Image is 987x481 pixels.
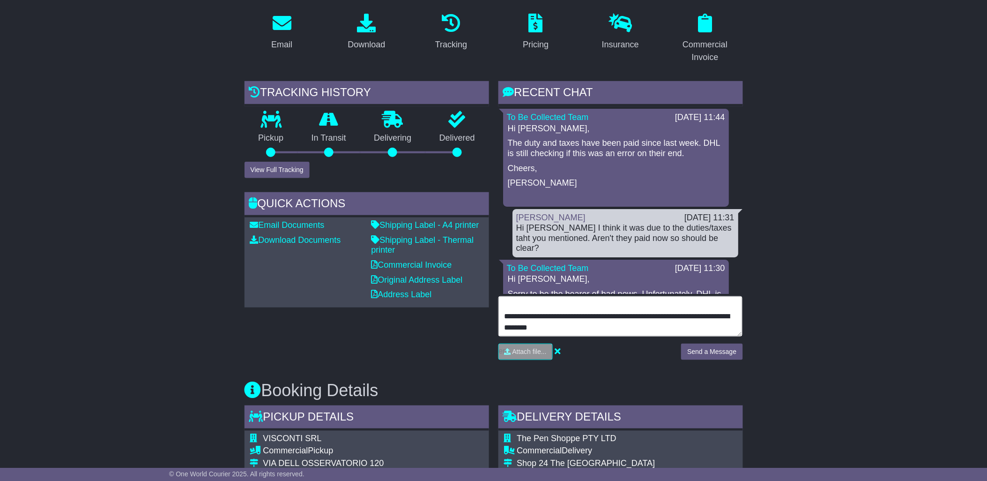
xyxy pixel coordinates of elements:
a: Commercial Invoice [668,10,743,67]
span: The Pen Shoppe PTY LTD [517,434,616,443]
a: Original Address Label [371,275,463,285]
div: Pricing [523,38,549,51]
p: The duty and taxes have been paid since last week. DHL is still checking if this was an error on ... [508,138,724,158]
a: Shipping Label - Thermal printer [371,235,474,255]
span: © One World Courier 2025. All rights reserved. [169,470,304,478]
a: Email [265,10,298,54]
span: VISCONTI SRL [263,434,322,443]
span: Commercial [517,446,562,455]
p: Hi [PERSON_NAME], [508,274,724,285]
a: Insurance [596,10,645,54]
p: Cheers, [508,164,724,174]
div: Shop 24 The [GEOGRAPHIC_DATA] [517,458,729,469]
p: Sorry to be the bearer of bad news. Unfortunately, DHL is still checking with their Brisbane depo... [508,289,724,320]
a: Pricing [517,10,555,54]
a: [PERSON_NAME] [516,213,586,222]
a: Shipping Label - A4 printer [371,220,479,230]
span: Commercial [263,446,308,455]
p: [PERSON_NAME] [508,178,724,188]
div: Tracking [435,38,467,51]
a: Commercial Invoice [371,260,452,270]
a: Download Documents [250,235,341,245]
div: Email [271,38,292,51]
p: In Transit [297,133,360,143]
p: Delivered [425,133,489,143]
button: Send a Message [681,344,742,360]
a: To Be Collected Team [507,113,589,122]
div: Insurance [602,38,639,51]
a: Download [341,10,391,54]
div: [DATE] 11:44 [675,113,725,123]
a: Tracking [429,10,473,54]
div: [DATE] 11:31 [684,213,735,223]
a: Address Label [371,290,432,299]
a: To Be Collected Team [507,263,589,273]
div: Tracking history [245,81,489,106]
div: Quick Actions [245,192,489,218]
div: Hi [PERSON_NAME] I think it was due to the duties/taxes taht you mentioned. Aren't they paid now ... [516,223,735,254]
div: Commercial Invoice [674,38,737,64]
div: RECENT CHAT [498,81,743,106]
div: [DATE] 11:30 [675,263,725,274]
div: Download [348,38,385,51]
p: Hi [PERSON_NAME], [508,124,724,134]
div: VIA DELL OSSERVATORIO 120 [263,458,444,469]
p: Pickup [245,133,298,143]
p: Delivering [360,133,426,143]
h3: Booking Details [245,381,743,400]
div: Pickup Details [245,406,489,431]
div: Delivery Details [498,406,743,431]
div: Delivery [517,446,729,456]
div: Pickup [263,446,444,456]
button: View Full Tracking [245,162,310,178]
a: Email Documents [250,220,325,230]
